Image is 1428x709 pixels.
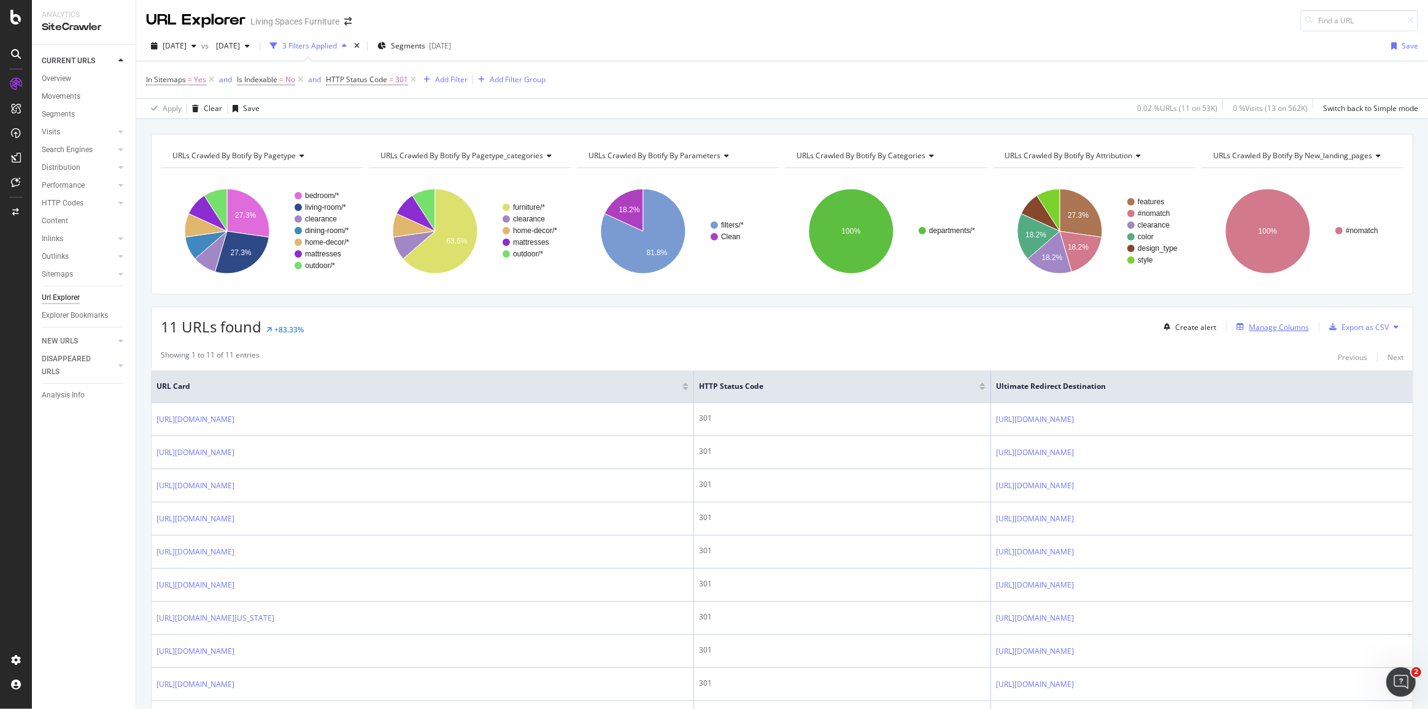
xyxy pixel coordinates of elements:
[42,72,71,85] div: Overview
[1386,667,1416,697] iframe: Intercom live chat
[699,413,986,424] div: 301
[1005,150,1133,161] span: URLs Crawled By Botify By attribution
[305,238,349,247] text: home-decor/*
[1411,667,1421,677] span: 2
[699,381,961,392] span: HTTP Status Code
[419,72,468,87] button: Add Filter
[163,103,182,113] div: Apply
[996,480,1074,492] a: [URL][DOMAIN_NAME]
[42,126,115,139] a: Visits
[1323,103,1418,113] div: Switch back to Simple mode
[1025,231,1046,239] text: 18.2%
[380,150,543,161] span: URLs Crawled By Botify By pagetype_categories
[996,546,1074,558] a: [URL][DOMAIN_NAME]
[996,413,1074,426] a: [URL][DOMAIN_NAME]
[42,197,115,210] a: HTTP Codes
[1249,322,1309,332] div: Manage Columns
[42,309,108,322] div: Explorer Bookmarks
[996,381,1389,392] span: Ultimate Redirect Destination
[1138,221,1170,229] text: clearance
[201,40,211,51] span: vs
[586,146,768,166] h4: URLs Crawled By Botify By parameters
[344,17,352,26] div: arrow-right-arrow-left
[1387,350,1403,364] button: Next
[211,36,255,56] button: [DATE]
[42,232,115,245] a: Inlinks
[447,237,468,245] text: 63.6%
[785,178,987,285] div: A chart.
[699,446,986,457] div: 301
[42,144,115,156] a: Search Engines
[42,55,95,67] div: CURRENT URLS
[237,74,277,85] span: Is Indexable
[1324,317,1389,337] button: Export as CSV
[42,20,126,34] div: SiteCrawler
[1341,322,1389,332] div: Export as CSV
[42,10,126,20] div: Analytics
[1338,352,1367,362] div: Previous
[794,146,976,166] h4: URLs Crawled By Botify By categories
[285,71,295,88] span: No
[699,578,986,589] div: 301
[1138,232,1154,241] text: color
[156,381,679,392] span: URL Card
[42,335,78,348] div: NEW URLS
[42,215,68,228] div: Content
[1137,103,1218,113] div: 0.02 % URLs ( 11 on 53K )
[243,103,260,113] div: Save
[490,74,546,85] div: Add Filter Group
[369,178,571,285] svg: A chart.
[279,74,284,85] span: =
[699,512,986,523] div: 301
[305,261,335,270] text: outdoor/*
[1175,322,1216,332] div: Create alert
[1387,352,1403,362] div: Next
[797,150,925,161] span: URLs Crawled By Botify By categories
[156,612,274,624] a: [URL][DOMAIN_NAME][US_STATE]
[308,74,321,85] button: and
[42,268,115,281] a: Sitemaps
[391,40,425,51] span: Segments
[842,227,861,236] text: 100%
[161,178,363,285] svg: A chart.
[156,546,234,558] a: [URL][DOMAIN_NAME]
[235,211,256,220] text: 27.3%
[1211,146,1392,166] h4: URLs Crawled By Botify By new_landing_pages
[305,191,339,200] text: bedroom/*
[1068,243,1089,251] text: 18.2%
[996,446,1074,459] a: [URL][DOMAIN_NAME]
[42,126,60,139] div: Visits
[42,215,127,228] a: Content
[156,645,234,657] a: [URL][DOMAIN_NAME]
[156,446,234,459] a: [URL][DOMAIN_NAME]
[146,10,245,31] div: URL Explorer
[305,203,346,212] text: living-room/*
[352,40,362,52] div: times
[996,513,1074,525] a: [URL][DOMAIN_NAME]
[156,579,234,591] a: [URL][DOMAIN_NAME]
[42,108,75,121] div: Segments
[146,99,182,118] button: Apply
[42,161,80,174] div: Distribution
[1041,253,1062,262] text: 18.2%
[170,146,352,166] h4: URLs Crawled By Botify By pagetype
[699,645,986,656] div: 301
[282,40,337,51] div: 3 Filters Applied
[721,221,744,229] text: filters/*
[42,90,80,103] div: Movements
[699,545,986,556] div: 301
[721,232,740,241] text: Clean
[994,178,1195,285] div: A chart.
[42,161,115,174] a: Distribution
[211,40,240,51] span: 2025 Aug. 20th
[1213,150,1372,161] span: URLs Crawled By Botify By new_landing_pages
[42,108,127,121] a: Segments
[228,99,260,118] button: Save
[42,232,63,245] div: Inlinks
[996,579,1074,591] a: [URL][DOMAIN_NAME]
[219,74,232,85] div: and
[1232,320,1309,334] button: Manage Columns
[1386,36,1418,56] button: Save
